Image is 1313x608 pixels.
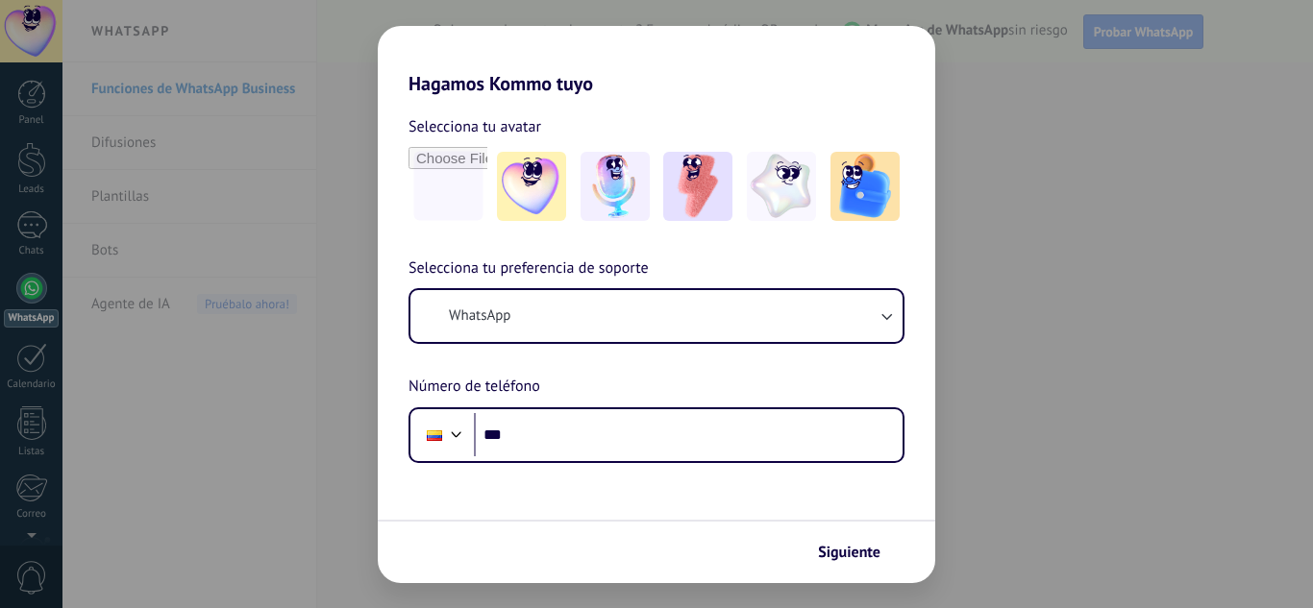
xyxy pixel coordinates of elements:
button: WhatsApp [410,290,903,342]
span: Siguiente [818,546,880,559]
span: Selecciona tu avatar [409,114,541,139]
img: -4.jpeg [747,152,816,221]
span: WhatsApp [449,306,510,326]
div: Colombia: + 57 [416,415,453,455]
img: -5.jpeg [830,152,900,221]
button: Siguiente [809,536,906,569]
img: -2.jpeg [581,152,650,221]
img: -3.jpeg [663,152,732,221]
span: Selecciona tu preferencia de soporte [409,256,649,281]
h2: Hagamos Kommo tuyo [378,26,935,95]
img: -1.jpeg [497,152,566,221]
span: Número de teléfono [409,375,540,400]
